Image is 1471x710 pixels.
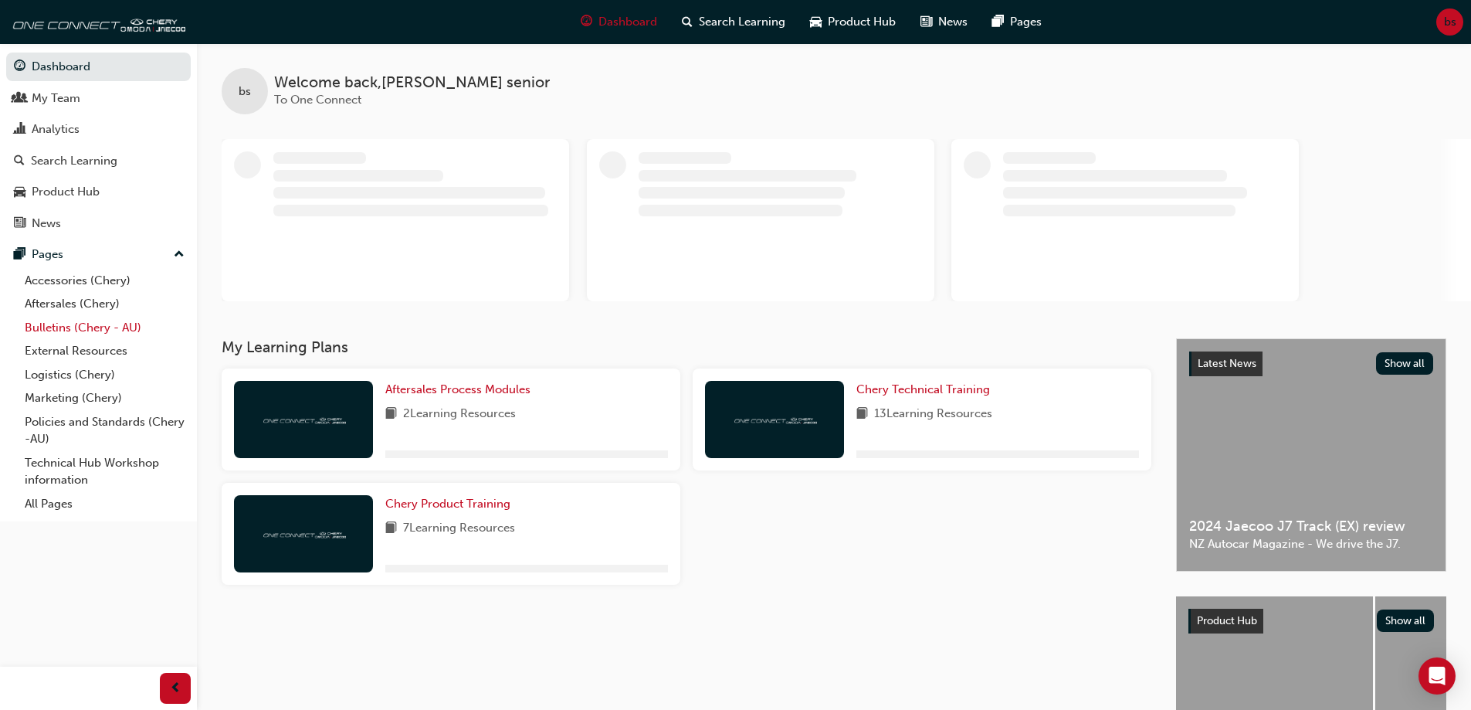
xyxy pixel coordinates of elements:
span: Welcome back , [PERSON_NAME] senior [274,74,550,92]
a: Latest NewsShow all2024 Jaecoo J7 Track (EX) reviewNZ Autocar Magazine - We drive the J7. [1176,338,1446,572]
a: Bulletins (Chery - AU) [19,316,191,340]
div: Pages [32,246,63,263]
span: search-icon [682,12,693,32]
span: car-icon [810,12,822,32]
a: News [6,209,191,238]
a: External Resources [19,339,191,363]
span: book-icon [856,405,868,424]
a: Latest NewsShow all [1189,352,1433,376]
a: Chery Technical Training [856,381,996,399]
span: prev-icon [170,679,181,698]
img: oneconnect [261,412,346,426]
span: news-icon [14,217,25,231]
span: chart-icon [14,123,25,137]
div: My Team [32,90,80,107]
span: NZ Autocar Magazine - We drive the J7. [1189,535,1433,553]
span: Pages [1010,13,1042,31]
button: Pages [6,240,191,269]
a: My Team [6,84,191,113]
span: News [938,13,968,31]
a: Chery Product Training [385,495,517,513]
span: search-icon [14,155,25,168]
span: bs [239,83,251,100]
a: Accessories (Chery) [19,269,191,293]
a: Aftersales (Chery) [19,292,191,316]
a: Marketing (Chery) [19,386,191,410]
span: people-icon [14,92,25,106]
span: To One Connect [274,93,361,107]
a: Policies and Standards (Chery -AU) [19,410,191,451]
button: DashboardMy TeamAnalyticsSearch LearningProduct HubNews [6,49,191,240]
a: Dashboard [6,53,191,81]
img: oneconnect [8,6,185,37]
span: Search Learning [699,13,785,31]
button: Show all [1376,352,1434,375]
span: up-icon [174,245,185,265]
span: pages-icon [14,248,25,262]
a: search-iconSearch Learning [669,6,798,38]
a: car-iconProduct Hub [798,6,908,38]
a: news-iconNews [908,6,980,38]
div: Analytics [32,121,80,138]
span: 7 Learning Resources [403,519,515,538]
a: All Pages [19,492,191,516]
span: Product Hub [1197,614,1257,627]
div: News [32,215,61,233]
a: Product Hub [6,178,191,206]
a: Technical Hub Workshop information [19,451,191,492]
span: Latest News [1198,357,1256,370]
a: guage-iconDashboard [568,6,669,38]
span: guage-icon [581,12,592,32]
span: Chery Technical Training [856,382,990,396]
span: book-icon [385,405,397,424]
button: bs [1436,8,1463,36]
span: news-icon [920,12,932,32]
div: Product Hub [32,183,100,201]
a: Analytics [6,115,191,144]
span: 13 Learning Resources [874,405,992,424]
span: guage-icon [14,60,25,74]
span: 2024 Jaecoo J7 Track (EX) review [1189,518,1433,535]
a: Aftersales Process Modules [385,381,537,399]
span: Product Hub [828,13,896,31]
a: Search Learning [6,147,191,175]
span: book-icon [385,519,397,538]
span: Chery Product Training [385,497,510,511]
a: Product HubShow all [1188,609,1434,634]
a: pages-iconPages [980,6,1054,38]
img: oneconnect [732,412,817,426]
span: 2 Learning Resources [403,405,516,424]
div: Open Intercom Messenger [1418,657,1456,695]
span: Aftersales Process Modules [385,382,530,396]
div: Search Learning [31,152,117,170]
span: Dashboard [598,13,657,31]
span: bs [1444,13,1456,31]
span: pages-icon [992,12,1004,32]
img: oneconnect [261,526,346,541]
span: car-icon [14,185,25,199]
h3: My Learning Plans [222,338,1151,356]
button: Show all [1377,610,1435,632]
a: Logistics (Chery) [19,363,191,387]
